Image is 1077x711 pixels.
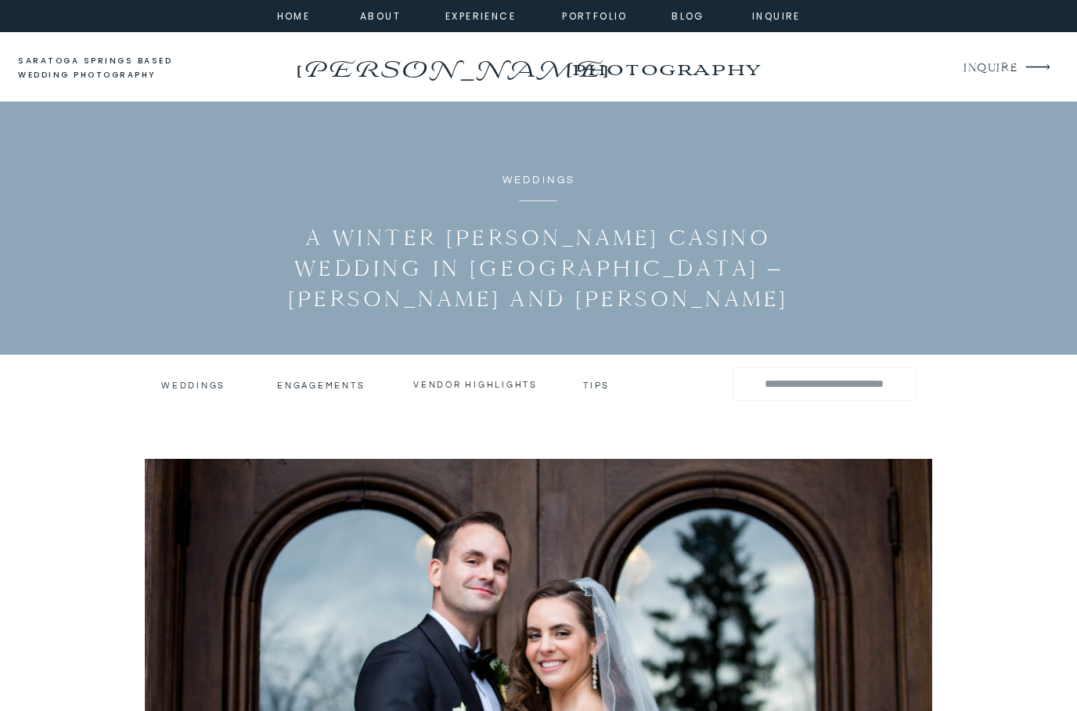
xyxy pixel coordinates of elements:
[18,54,202,83] a: saratoga springs based wedding photography
[292,51,611,76] a: [PERSON_NAME]
[445,8,509,22] a: experience
[263,222,814,314] h1: A Winter [PERSON_NAME] Casino Wedding in [GEOGRAPHIC_DATA] – [PERSON_NAME] and [PERSON_NAME]
[748,8,805,22] a: inquire
[161,380,223,391] a: Weddings
[561,8,629,22] a: portfolio
[660,8,716,22] a: Blog
[964,58,1016,79] a: INQUIRE
[277,380,369,391] a: engagements
[360,8,395,22] a: about
[413,379,538,390] a: vendor highlights
[272,8,315,22] a: home
[541,47,791,90] a: photography
[502,175,576,186] a: Weddings
[583,380,612,388] a: tips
